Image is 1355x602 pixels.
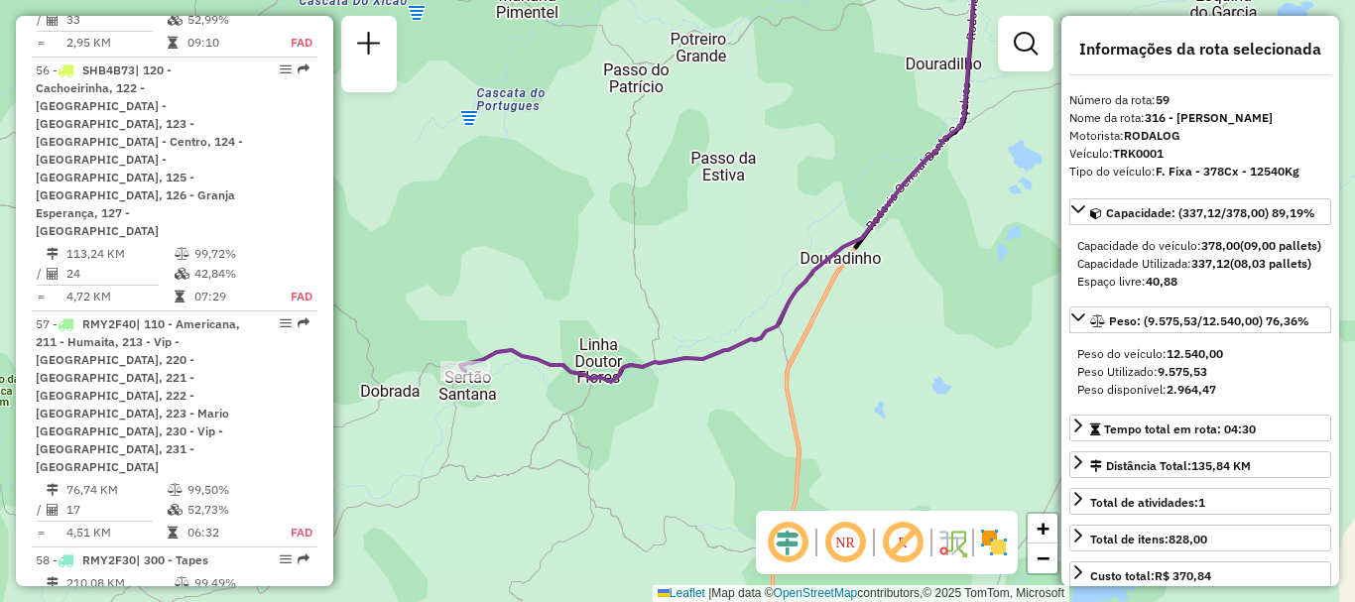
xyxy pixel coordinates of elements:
em: Opções [280,63,292,75]
span: Ocultar NR [821,519,869,566]
a: Custo total:R$ 370,84 [1069,561,1331,588]
td: 17 [65,500,167,520]
em: Rota exportada [298,317,309,329]
td: 210,08 KM [65,573,174,593]
div: Custo total: [1090,567,1211,585]
div: Capacidade do veículo: [1077,237,1323,255]
a: Zoom out [1028,543,1057,573]
em: Rota exportada [298,553,309,565]
strong: (09,00 pallets) [1240,238,1321,253]
strong: 2.964,47 [1167,382,1216,397]
td: 09:10 [186,33,269,53]
i: % de utilização da cubagem [168,14,183,26]
td: FAD [271,287,313,306]
span: RMY2F30 [82,552,136,567]
a: Total de atividades:1 [1069,488,1331,515]
span: Peso do veículo: [1077,346,1223,361]
td: = [36,287,46,306]
td: / [36,264,46,284]
td: 42,84% [193,264,271,284]
div: Espaço livre: [1077,273,1323,291]
a: Zoom in [1028,514,1057,543]
td: 33 [65,10,167,30]
i: Total de Atividades [47,268,59,280]
span: Tempo total em rota: 04:30 [1104,421,1256,436]
a: Tempo total em rota: 04:30 [1069,415,1331,441]
span: 56 - [36,62,243,238]
span: − [1037,545,1049,570]
strong: R$ 370,84 [1155,568,1211,583]
a: Total de itens:828,00 [1069,525,1331,551]
a: Nova sessão e pesquisa [349,24,389,68]
td: 24 [65,264,174,284]
td: 99,49% [193,573,271,593]
td: 113,24 KM [65,244,174,264]
div: Peso disponível: [1077,381,1323,399]
strong: 828,00 [1169,532,1207,546]
span: | [708,586,711,600]
td: 52,73% [186,500,269,520]
td: 06:32 [186,523,269,542]
td: 76,74 KM [65,480,167,500]
td: 4,72 KM [65,287,174,306]
div: Map data © contributors,© 2025 TomTom, Microsoft [653,585,1069,602]
a: Distância Total:135,84 KM [1069,451,1331,478]
div: Capacidade: (337,12/378,00) 89,19% [1069,229,1331,299]
td: 52,99% [186,10,269,30]
a: OpenStreetMap [774,586,858,600]
a: Capacidade: (337,12/378,00) 89,19% [1069,198,1331,225]
span: | 300 - Tapes [136,552,208,567]
em: Opções [280,317,292,329]
td: FAD [269,523,313,542]
span: | 120 - Cachoeirinha, 122 - [GEOGRAPHIC_DATA] - [GEOGRAPHIC_DATA], 123 - [GEOGRAPHIC_DATA] - Cent... [36,62,243,238]
span: Exibir rótulo [879,519,926,566]
span: + [1037,516,1049,541]
div: Número da rota: [1069,91,1331,109]
h4: Informações da rota selecionada [1069,40,1331,59]
strong: 316 - [PERSON_NAME] [1145,110,1273,125]
div: Tipo do veículo: [1069,163,1331,181]
strong: RODALOG [1124,128,1180,143]
div: Nome da rota: [1069,109,1331,127]
td: FAD [269,33,313,53]
i: % de utilização da cubagem [175,268,189,280]
em: Rota exportada [298,63,309,75]
i: Tempo total em rota [175,291,185,302]
td: = [36,33,46,53]
div: Distância Total: [1090,457,1251,475]
span: Peso: (9.575,53/12.540,00) 76,36% [1109,313,1309,328]
a: Leaflet [658,586,705,600]
span: Capacidade: (337,12/378,00) 89,19% [1106,205,1315,220]
span: RMY2F40 [82,316,136,331]
td: 2,95 KM [65,33,167,53]
strong: F. Fixa - 378Cx - 12540Kg [1156,164,1299,179]
strong: 378,00 [1201,238,1240,253]
span: | 110 - Americana, 211 - Humaita, 213 - Vip - [GEOGRAPHIC_DATA], 220 - [GEOGRAPHIC_DATA], 221 - [... [36,316,240,474]
i: Total de Atividades [47,14,59,26]
em: Opções [280,553,292,565]
strong: 337,12 [1191,256,1230,271]
img: Exibir/Ocultar setores [978,527,1010,558]
td: 07:29 [193,287,271,306]
strong: (08,03 pallets) [1230,256,1311,271]
strong: TRK0001 [1113,146,1164,161]
td: / [36,500,46,520]
td: 99,72% [193,244,271,264]
img: Fluxo de ruas [936,527,968,558]
a: Exibir filtros [1006,24,1046,63]
i: % de utilização do peso [175,248,189,260]
span: Ocultar deslocamento [764,519,811,566]
i: % de utilização da cubagem [168,504,183,516]
span: SHB4B73 [82,62,135,77]
i: % de utilização do peso [175,577,189,589]
span: 57 - [36,316,240,474]
strong: 59 [1156,92,1170,107]
td: / [36,10,46,30]
div: Capacidade Utilizada: [1077,255,1323,273]
i: % de utilização do peso [168,484,183,496]
strong: 12.540,00 [1167,346,1223,361]
i: Tempo total em rota [168,37,178,49]
span: 135,84 KM [1191,458,1251,473]
i: Tempo total em rota [168,527,178,539]
i: Distância Total [47,248,59,260]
